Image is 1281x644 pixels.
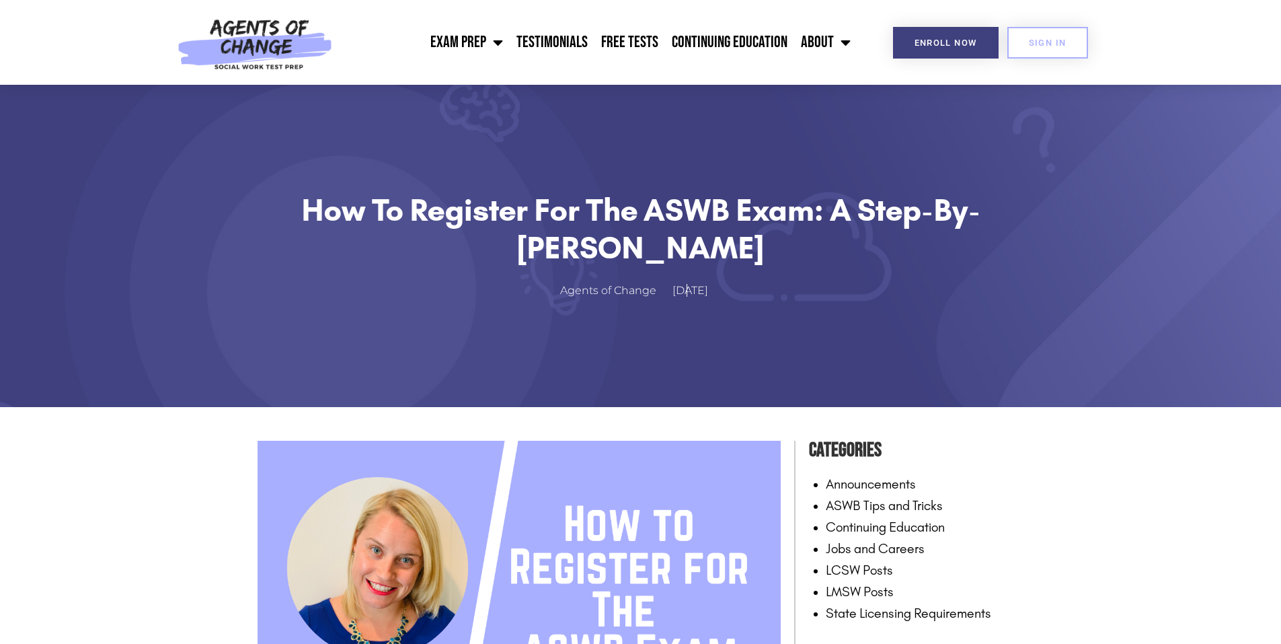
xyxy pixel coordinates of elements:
[893,27,999,59] a: Enroll Now
[826,476,916,492] a: Announcements
[291,191,991,267] h1: How to Register for the ASWB Exam: A Step-by-[PERSON_NAME]
[594,26,665,59] a: Free Tests
[424,26,510,59] a: Exam Prep
[665,26,794,59] a: Continuing Education
[826,497,943,513] a: ASWB Tips and Tricks
[826,583,894,600] a: LMSW Posts
[826,540,925,557] a: Jobs and Careers
[794,26,857,59] a: About
[560,281,656,301] span: Agents of Change
[510,26,594,59] a: Testimonials
[672,284,708,297] time: [DATE]
[915,38,977,47] span: Enroll Now
[826,605,991,621] a: State Licensing Requirements
[560,281,670,301] a: Agents of Change
[826,562,893,578] a: LCSW Posts
[340,26,857,59] nav: Menu
[809,434,1024,466] h4: Categories
[1007,27,1088,59] a: SIGN IN
[672,281,722,301] a: [DATE]
[826,519,945,535] a: Continuing Education
[1029,38,1066,47] span: SIGN IN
